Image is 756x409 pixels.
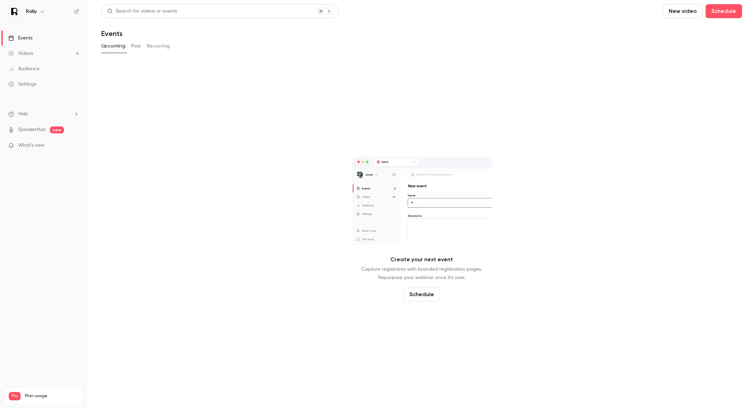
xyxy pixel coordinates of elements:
li: help-dropdown-opener [8,110,79,118]
span: Help [18,110,28,118]
div: Events [8,35,32,42]
iframe: Noticeable Trigger [70,142,79,149]
h6: Rally [26,8,37,15]
span: new [50,126,64,133]
button: Upcoming [101,41,125,52]
span: Pro [9,392,21,400]
img: Rally [9,6,20,17]
div: Search for videos or events [107,8,177,15]
div: Settings [8,81,36,88]
span: What's new [18,142,44,149]
button: Schedule [403,287,440,301]
div: Audience [8,65,39,72]
a: SpeakerHub [18,126,46,133]
button: Past [131,41,141,52]
div: Videos [8,50,33,57]
span: Plan usage [25,393,79,399]
p: Create your next event [390,255,453,264]
button: Schedule [705,4,742,18]
button: New video [663,4,703,18]
h1: Events [101,29,123,38]
p: Capture registrants with branded registration pages. Repurpose your webinar once it's over. [361,265,482,282]
button: Recurring [147,41,170,52]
